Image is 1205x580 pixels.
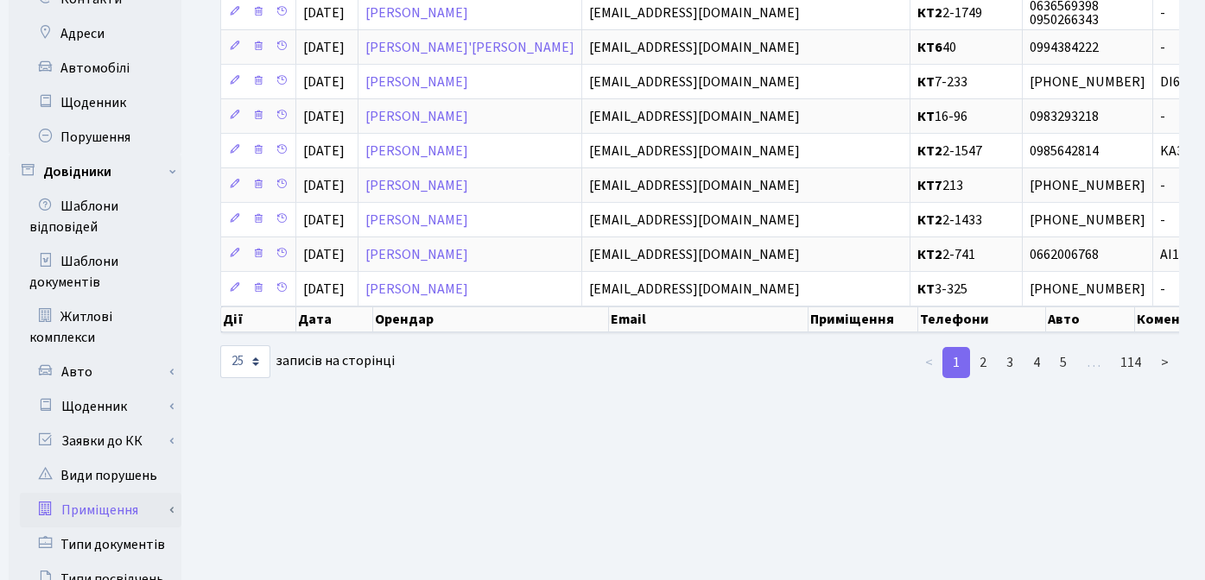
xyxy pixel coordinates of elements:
[589,245,800,264] span: [EMAIL_ADDRESS][DOMAIN_NAME]
[917,3,942,22] b: КТ2
[1030,110,1145,123] span: 0983293218
[589,72,800,91] span: [EMAIL_ADDRESS][DOMAIN_NAME]
[365,72,468,91] a: [PERSON_NAME]
[1151,347,1179,378] a: >
[9,16,181,51] a: Адреси
[20,424,181,458] a: Заявки до КК
[917,144,1015,158] span: 2-1547
[303,38,345,57] span: [DATE]
[1030,179,1145,192] span: [PHONE_NUMBER]
[365,38,574,57] a: [PERSON_NAME]'[PERSON_NAME]
[9,120,181,154] a: Порушення
[1030,248,1145,262] span: 0662006768
[20,355,181,389] a: Авто
[917,245,942,264] b: КТ2
[996,347,1024,378] a: 3
[1030,75,1145,89] span: [PHONE_NUMBER]
[589,211,800,230] span: [EMAIL_ADDRESS][DOMAIN_NAME]
[20,389,181,424] a: Щоденник
[303,107,345,126] span: [DATE]
[917,179,1015,192] span: 213
[365,211,468,230] a: [PERSON_NAME]
[609,306,809,332] th: Email
[917,142,942,161] b: КТ2
[1110,347,1151,378] a: 114
[589,176,800,195] span: [EMAIL_ADDRESS][DOMAIN_NAME]
[9,527,181,562] a: Типи документів
[917,248,1015,262] span: 2-741
[303,142,345,161] span: [DATE]
[1046,306,1135,332] th: Авто
[917,282,1015,296] span: 3-325
[1050,347,1077,378] a: 5
[303,72,345,91] span: [DATE]
[9,85,181,120] a: Щоденник
[365,280,468,299] a: [PERSON_NAME]
[9,189,181,244] a: Шаблони відповідей
[296,306,373,332] th: Дата
[373,306,609,332] th: Орендар
[1030,41,1145,54] span: 0994384222
[917,280,935,299] b: КТ
[220,345,270,378] select: записів на сторінці
[1023,347,1050,378] a: 4
[917,110,1015,123] span: 16-96
[1030,144,1145,158] span: 0985642814
[220,345,395,378] label: записів на сторінці
[303,3,345,22] span: [DATE]
[918,306,1046,332] th: Телефони
[942,347,970,378] a: 1
[589,38,800,57] span: [EMAIL_ADDRESS][DOMAIN_NAME]
[809,306,918,332] th: Приміщення
[917,213,1015,227] span: 2-1433
[589,107,800,126] span: [EMAIL_ADDRESS][DOMAIN_NAME]
[9,244,181,299] a: Шаблони документів
[365,3,468,22] a: [PERSON_NAME]
[589,3,800,22] span: [EMAIL_ADDRESS][DOMAIN_NAME]
[917,41,1015,54] span: 40
[917,75,1015,89] span: 7-233
[917,176,942,195] b: КТ7
[917,6,1015,20] span: 2-1749
[303,211,345,230] span: [DATE]
[9,51,181,85] a: Автомобілі
[917,72,935,91] b: КТ
[589,280,800,299] span: [EMAIL_ADDRESS][DOMAIN_NAME]
[917,211,942,230] b: КТ2
[917,38,942,57] b: КТ6
[20,493,181,527] a: Приміщення
[365,245,468,264] a: [PERSON_NAME]
[221,306,296,332] th: Дії
[9,299,181,355] a: Житлові комплекси
[365,142,468,161] a: [PERSON_NAME]
[969,347,997,378] a: 2
[365,176,468,195] a: [PERSON_NAME]
[9,154,181,189] a: Довідники
[9,458,181,493] a: Види порушень
[1030,282,1145,296] span: [PHONE_NUMBER]
[303,280,345,299] span: [DATE]
[303,176,345,195] span: [DATE]
[917,107,935,126] b: КТ
[1030,213,1145,227] span: [PHONE_NUMBER]
[303,245,345,264] span: [DATE]
[365,107,468,126] a: [PERSON_NAME]
[589,142,800,161] span: [EMAIL_ADDRESS][DOMAIN_NAME]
